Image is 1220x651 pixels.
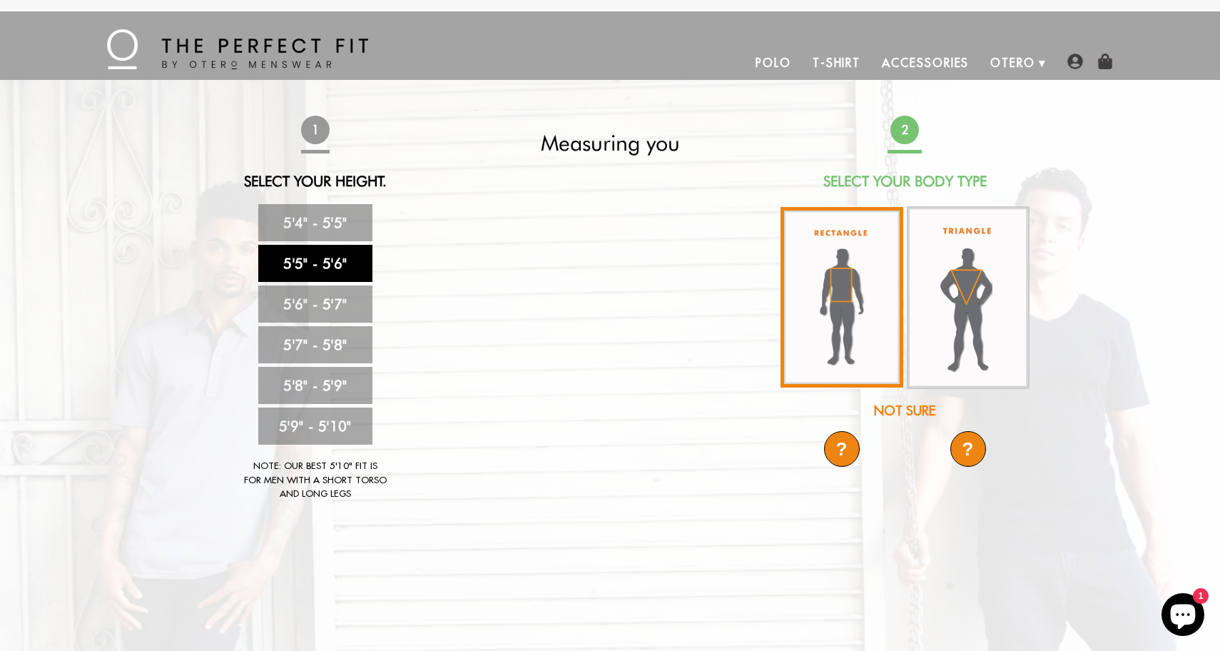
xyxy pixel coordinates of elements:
[484,130,736,156] h2: Measuring you
[301,116,330,144] span: 1
[778,401,1031,420] div: Not Sure
[244,459,387,501] div: Note: Our best 5'10" fit is for men with a short torso and long legs
[980,46,1046,80] a: Otero
[258,367,372,404] a: 5'8" - 5'9"
[1097,54,1113,69] img: shopping-bag-icon.png
[781,207,903,388] img: rectangle-body_336x.jpg
[890,116,919,144] span: 2
[258,408,372,445] a: 5'9" - 5'10"
[258,286,372,323] a: 5'6" - 5'7"
[189,173,442,190] h2: Select Your Height.
[778,173,1031,190] h2: Select Your Body Type
[1067,54,1083,69] img: user-account-icon.png
[107,29,368,69] img: The Perfect Fit - by Otero Menswear - Logo
[871,46,980,80] a: Accessories
[258,326,372,363] a: 5'7" - 5'8"
[802,46,871,80] a: T-Shirt
[745,46,802,80] a: Polo
[907,206,1030,389] img: triangle-body_336x.jpg
[258,204,372,241] a: 5'4" - 5'5"
[824,431,860,467] div: ?
[258,245,372,282] a: 5'5" - 5'6"
[950,431,986,467] div: ?
[1157,593,1209,640] inbox-online-store-chat: Shopify online store chat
